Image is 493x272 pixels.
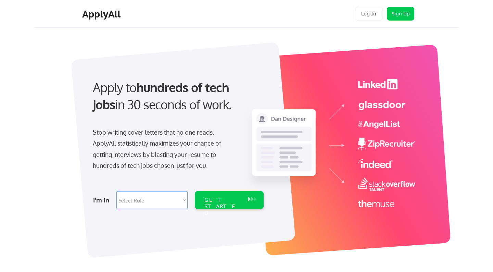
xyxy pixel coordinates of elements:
strong: hundreds of tech jobs [93,79,232,112]
div: Stop writing cover letters that no one reads. ApplyAll statistically maximizes your chance of get... [93,127,233,171]
button: Log In [355,7,382,21]
div: GET STARTED [204,197,241,217]
div: I'm in [93,195,112,206]
div: ApplyAll [82,8,123,20]
button: Sign Up [387,7,414,21]
div: Apply to in 30 seconds of work. [93,79,261,113]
